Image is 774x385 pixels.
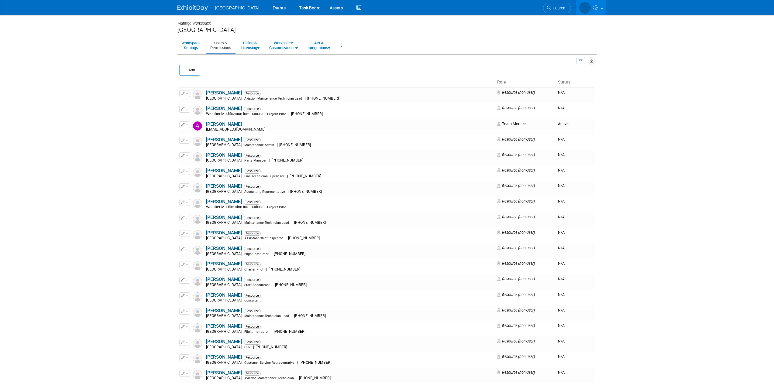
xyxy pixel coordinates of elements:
[206,205,266,209] span: Weather Modification International
[297,360,298,365] span: |
[269,158,270,162] span: |
[193,277,202,286] img: Resource
[206,292,242,298] a: [PERSON_NAME]
[265,38,302,53] a: WorkspaceCustomizations
[244,314,289,318] span: Maintenance Technician Lead
[244,294,261,298] span: Resource
[206,38,235,53] a: Users &Permissions
[286,236,287,240] span: |
[193,323,202,332] img: Resource
[497,137,535,141] span: Resource (non-user)
[558,308,565,312] span: N/A
[206,220,243,225] span: [GEOGRAPHIC_DATA]
[244,371,261,376] span: Resource
[543,3,571,13] a: Search
[244,169,261,173] span: Resource
[206,236,243,240] span: [GEOGRAPHIC_DATA]
[193,90,202,99] img: Resource
[305,96,306,101] span: |
[244,200,261,204] span: Resource
[497,152,535,157] span: Resource (non-user)
[497,323,535,328] span: Resource (non-user)
[177,26,597,34] div: [GEOGRAPHIC_DATA]
[272,252,307,256] span: [PHONE_NUMBER]
[244,158,267,162] span: Parts Manager
[288,189,289,194] span: |
[297,376,298,380] span: |
[193,339,202,348] img: Resource
[206,308,242,313] a: [PERSON_NAME]
[497,277,535,281] span: Resource (non-user)
[206,230,242,236] a: [PERSON_NAME]
[193,152,202,162] img: Resource
[558,370,565,375] span: N/A
[193,183,202,192] img: Resource
[497,199,535,203] span: Resource (non-user)
[278,143,313,147] span: [PHONE_NUMBER]
[206,261,242,267] a: [PERSON_NAME]
[558,183,565,188] span: N/A
[193,106,202,115] img: Resource
[287,174,288,178] span: |
[558,199,565,203] span: N/A
[271,329,272,334] span: |
[558,137,565,141] span: N/A
[206,277,242,282] a: [PERSON_NAME]
[558,230,565,235] span: N/A
[254,345,289,349] span: [PHONE_NUMBER]
[558,168,565,172] span: N/A
[179,65,200,76] button: Add
[215,5,260,10] span: [GEOGRAPHIC_DATA]
[558,152,565,157] span: N/A
[193,354,202,363] img: Resource
[244,252,269,256] span: Flight Instructor
[244,356,261,360] span: Resource
[206,246,242,251] a: [PERSON_NAME]
[579,2,591,14] img: Darren Hall
[244,154,261,158] span: Resource
[298,376,332,380] span: [PHONE_NUMBER]
[270,158,305,162] span: [PHONE_NUMBER]
[298,360,333,365] span: [PHONE_NUMBER]
[206,345,243,349] span: [GEOGRAPHIC_DATA]
[244,138,261,142] span: Resource
[497,354,535,359] span: Resource (non-user)
[267,267,302,271] span: [PHONE_NUMBER]
[556,77,595,87] th: Status
[206,215,242,220] a: [PERSON_NAME]
[206,121,242,127] a: [PERSON_NAME]
[193,370,202,379] img: Resource
[206,360,243,365] span: [GEOGRAPHIC_DATA]
[206,143,243,147] span: [GEOGRAPHIC_DATA]
[244,107,261,111] span: Resource
[206,152,242,158] a: [PERSON_NAME]
[206,314,243,318] span: [GEOGRAPHIC_DATA]
[244,262,261,267] span: Resource
[206,137,242,142] a: [PERSON_NAME]
[266,267,267,271] span: |
[497,339,535,343] span: Resource (non-user)
[293,220,328,225] span: [PHONE_NUMBER]
[273,283,308,287] span: [PHONE_NUMBER]
[558,277,565,281] span: N/A
[193,246,202,255] img: Resource
[495,77,556,87] th: Role
[193,308,202,317] img: Resource
[244,309,261,313] span: Resource
[306,96,341,101] span: [PHONE_NUMBER]
[206,199,242,204] a: [PERSON_NAME]
[244,247,261,251] span: Resource
[497,370,535,375] span: Resource (non-user)
[206,90,242,96] a: [PERSON_NAME]
[206,189,243,194] span: [GEOGRAPHIC_DATA]
[287,236,322,240] span: [PHONE_NUMBER]
[244,236,283,240] span: Assistant Chief Inspector
[244,283,270,287] span: Staff Accountant
[206,376,243,380] span: [GEOGRAPHIC_DATA]
[193,168,202,177] img: Resource
[277,143,278,147] span: |
[497,106,535,110] span: Resource (non-user)
[206,323,242,329] a: [PERSON_NAME]
[244,91,261,96] span: Resource
[497,308,535,312] span: Resource (non-user)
